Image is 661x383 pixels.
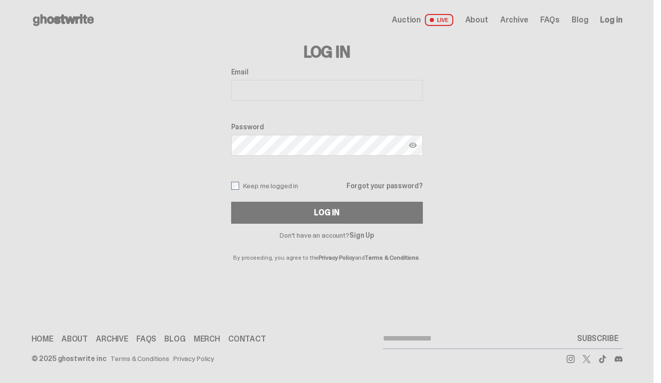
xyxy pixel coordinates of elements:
[164,335,185,343] a: Blog
[231,202,423,224] button: Log In
[572,16,588,24] a: Blog
[349,231,374,240] a: Sign Up
[96,335,128,343] a: Archive
[319,254,354,262] a: Privacy Policy
[425,14,453,26] span: LIVE
[365,254,419,262] a: Terms & Conditions
[500,16,528,24] a: Archive
[231,239,423,261] p: By proceeding, you agree to the and .
[573,329,623,349] button: SUBSCRIBE
[231,182,299,190] label: Keep me logged in
[61,335,88,343] a: About
[314,209,339,217] div: Log In
[392,14,453,26] a: Auction LIVE
[31,335,53,343] a: Home
[110,355,169,362] a: Terms & Conditions
[409,141,417,149] img: Show password
[31,355,106,362] div: © 2025 ghostwrite inc
[346,182,422,189] a: Forgot your password?
[231,123,423,131] label: Password
[540,16,560,24] a: FAQs
[136,335,156,343] a: FAQs
[231,44,423,60] h3: Log In
[392,16,421,24] span: Auction
[173,355,214,362] a: Privacy Policy
[231,68,423,76] label: Email
[600,16,622,24] a: Log in
[465,16,488,24] a: About
[228,335,266,343] a: Contact
[231,232,423,239] p: Don't have an account?
[231,182,239,190] input: Keep me logged in
[194,335,220,343] a: Merch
